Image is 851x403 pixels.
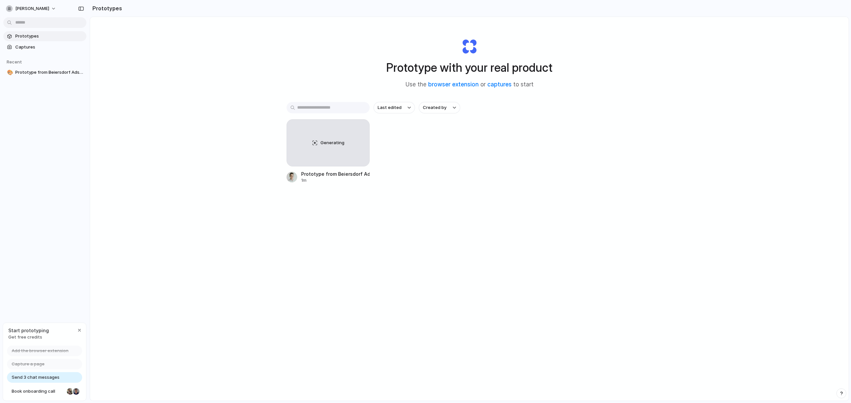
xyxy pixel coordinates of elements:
button: 🎨 [6,69,13,76]
div: Christian Iacullo [72,387,80,395]
button: Created by [419,102,460,113]
a: Book onboarding call [7,386,82,397]
span: Get free credits [8,334,49,341]
span: Prototypes [15,33,84,40]
button: Last edited [374,102,415,113]
div: Nicole Kubica [66,387,74,395]
span: [PERSON_NAME] [15,5,49,12]
span: Capture a page [12,361,45,367]
a: captures [487,81,512,88]
span: Book onboarding call [12,388,64,395]
span: Add the browser extension [12,348,68,354]
span: Send 3 chat messages [12,374,60,381]
div: Prototype from Beiersdorf Ads Dashboard [301,170,370,177]
a: GeneratingPrototype from Beiersdorf Ads Dashboard1m [287,119,370,183]
span: Captures [15,44,84,50]
a: browser extension [428,81,479,88]
span: Created by [423,104,446,111]
span: Generating [320,140,344,146]
h2: Prototypes [90,4,122,12]
div: 1m [301,177,370,183]
button: [PERSON_NAME] [3,3,60,14]
a: Captures [3,42,86,52]
span: Start prototyping [8,327,49,334]
span: Last edited [378,104,402,111]
div: 🎨 [7,69,12,76]
h1: Prototype with your real product [386,59,552,76]
a: 🎨Prototype from Beiersdorf Ads Dashboard [3,67,86,77]
span: Prototype from Beiersdorf Ads Dashboard [15,69,84,76]
a: Prototypes [3,31,86,41]
span: Use the or to start [406,80,534,89]
span: Recent [7,59,22,64]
